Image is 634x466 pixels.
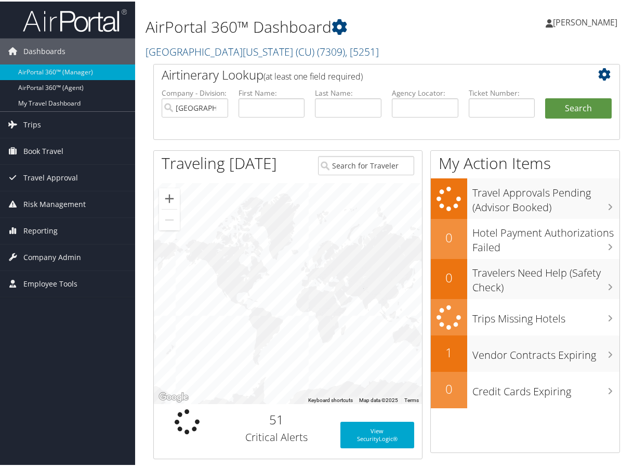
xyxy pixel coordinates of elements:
a: Travel Approvals Pending (Advisor Booked) [431,177,619,217]
h2: 0 [431,379,467,396]
img: Google [156,389,191,403]
span: Book Travel [23,137,63,163]
span: Trips [23,110,41,136]
h3: Travelers Need Help (Safety Check) [472,259,619,293]
h3: Travel Approvals Pending (Advisor Booked) [472,179,619,213]
a: Terms [404,396,419,402]
a: 1Vendor Contracts Expiring [431,334,619,370]
h1: My Action Items [431,151,619,173]
input: Search for Traveler [318,154,414,174]
span: Employee Tools [23,269,77,295]
label: Ticket Number: [469,86,535,97]
span: , [ 5251 ] [345,43,379,57]
h3: Trips Missing Hotels [472,305,619,325]
a: View SecurityLogic® [340,420,414,447]
button: Keyboard shortcuts [308,395,353,403]
label: First Name: [239,86,305,97]
a: 0Travelers Need Help (Safety Check) [431,257,619,297]
span: Company Admin [23,243,81,269]
span: ( 7309 ) [317,43,345,57]
a: Open this area in Google Maps (opens a new window) [156,389,191,403]
h3: Credit Cards Expiring [472,378,619,397]
h2: 1 [431,342,467,360]
label: Last Name: [315,86,381,97]
label: Company - Division: [162,86,228,97]
h3: Hotel Payment Authorizations Failed [472,219,619,253]
a: [PERSON_NAME] [546,5,628,36]
button: Zoom out [159,208,180,229]
h2: 0 [431,227,467,245]
a: [GEOGRAPHIC_DATA][US_STATE] (CU) [146,43,379,57]
h2: 0 [431,267,467,285]
h1: AirPortal 360™ Dashboard [146,15,467,36]
button: Search [545,97,612,118]
span: (at least one field required) [263,69,363,81]
span: Dashboards [23,37,65,63]
span: Travel Approval [23,163,78,189]
h3: Vendor Contracts Expiring [472,341,619,361]
h2: 51 [229,409,325,427]
a: 0Hotel Payment Authorizations Failed [431,217,619,257]
img: airportal-logo.png [23,7,127,31]
span: [PERSON_NAME] [553,15,617,27]
h2: Airtinerary Lookup [162,64,573,82]
a: 0Credit Cards Expiring [431,370,619,407]
label: Agency Locator: [392,86,458,97]
h3: Critical Alerts [229,429,325,443]
h1: Traveling [DATE] [162,151,277,173]
a: Trips Missing Hotels [431,297,619,334]
span: Risk Management [23,190,86,216]
span: Reporting [23,216,58,242]
span: Map data ©2025 [359,396,398,402]
button: Zoom in [159,187,180,208]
